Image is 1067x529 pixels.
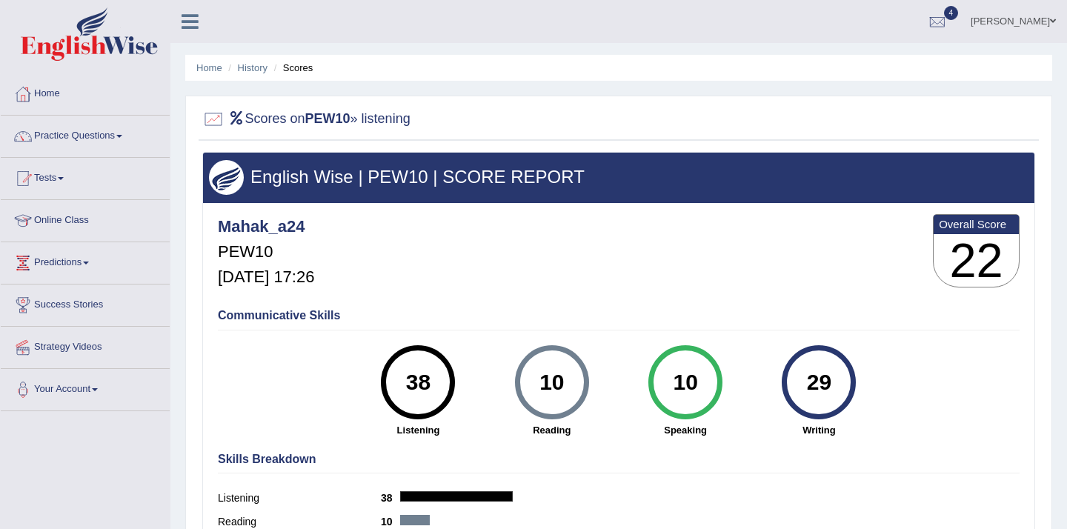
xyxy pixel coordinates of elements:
[218,268,314,286] h5: [DATE] 17:26
[270,61,313,75] li: Scores
[218,243,314,261] h5: PEW10
[1,285,170,322] a: Success Stories
[658,351,712,413] div: 10
[209,160,244,195] img: wings.png
[1,242,170,279] a: Predictions
[939,218,1014,230] b: Overall Score
[359,423,477,437] strong: Listening
[391,351,445,413] div: 38
[218,218,314,236] h4: Mahak_a24
[759,423,878,437] strong: Writing
[1,369,170,406] a: Your Account
[1,200,170,237] a: Online Class
[305,111,350,126] b: PEW10
[493,423,611,437] strong: Reading
[944,6,959,20] span: 4
[1,116,170,153] a: Practice Questions
[196,62,222,73] a: Home
[381,516,400,528] b: 10
[626,423,745,437] strong: Speaking
[792,351,846,413] div: 29
[1,158,170,195] a: Tests
[934,234,1019,287] h3: 22
[218,490,381,506] label: Listening
[1,327,170,364] a: Strategy Videos
[381,492,400,504] b: 38
[218,309,1020,322] h4: Communicative Skills
[238,62,267,73] a: History
[209,167,1028,187] h3: English Wise | PEW10 | SCORE REPORT
[525,351,579,413] div: 10
[1,73,170,110] a: Home
[218,453,1020,466] h4: Skills Breakdown
[202,108,410,130] h2: Scores on » listening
